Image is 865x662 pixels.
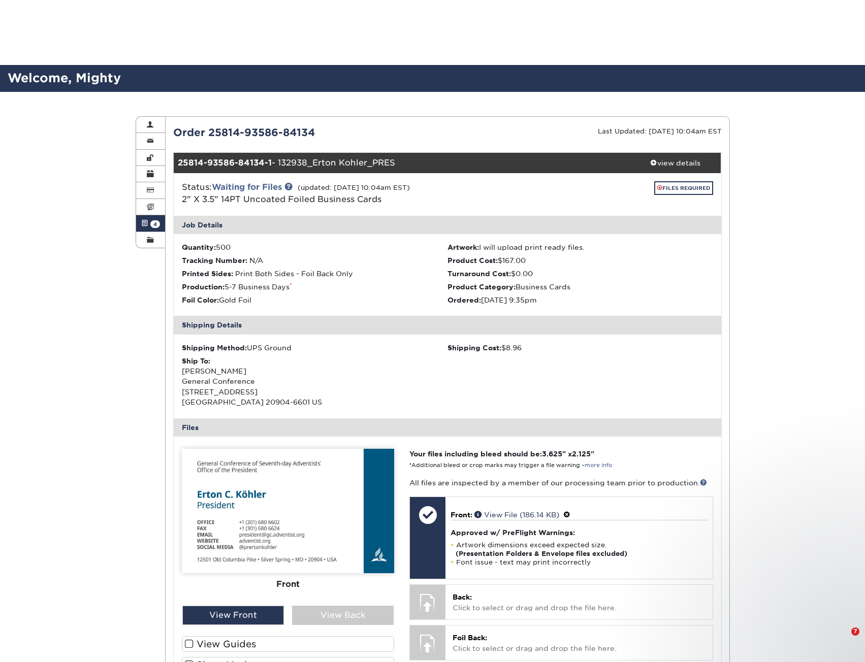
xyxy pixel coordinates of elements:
[447,243,479,251] strong: Artwork:
[409,462,612,469] small: *Additional bleed or crop marks may trigger a file warning –
[451,541,707,558] li: Artwork dimensions exceed expected size.
[447,344,501,352] strong: Shipping Cost:
[212,182,282,192] a: Waiting for Files
[447,343,713,353] div: $8.96
[136,215,166,231] a: 4
[451,558,707,567] li: Font issue - text may print incorrectly
[830,627,855,652] iframe: Intercom live chat
[182,270,233,278] strong: Printed Sides:
[182,606,284,625] div: View Front
[182,243,216,251] strong: Quantity:
[182,283,225,291] strong: Production:
[182,357,210,365] strong: Ship To:
[409,450,594,458] strong: Your files including bleed should be: " x "
[182,256,247,264] strong: Tracking Number:
[453,634,487,642] span: Foil Back:
[166,125,447,140] div: Order 25814-93586-84134
[447,270,511,278] strong: Turnaround Cost:
[585,462,612,469] a: more info
[451,528,707,537] h4: Approved w/ PreFlight Warnings:
[174,316,721,334] div: Shipping Details
[174,153,630,173] div: - 132938_Erton Kohler_PRES
[182,242,447,252] li: 500
[182,295,447,305] li: Gold Foil
[447,282,713,292] li: Business Cards
[447,296,481,304] strong: Ordered:
[150,220,160,228] span: 4
[182,636,394,652] label: View Guides
[447,256,498,264] strong: Product Cost:
[474,511,559,519] a: View File (186.14 KB)
[598,127,722,135] small: Last Updated: [DATE] 10:04am EST
[182,356,447,408] div: [PERSON_NAME] General Conference [STREET_ADDRESS] [GEOGRAPHIC_DATA] 20904-6601 US
[447,242,713,252] li: I will upload print ready files.
[235,270,353,278] span: Print Both Sides - Foil Back Only
[456,550,627,557] strong: (Presentation Folders & Envelope files excluded)
[630,158,721,168] div: view details
[447,255,713,266] li: $167.00
[572,450,591,458] span: 2.125
[542,450,562,458] span: 3.625
[630,153,721,173] a: view details
[851,627,859,636] span: 7
[292,606,394,625] div: View Back
[249,256,263,264] span: N/A
[447,269,713,279] li: $0.00
[451,511,472,519] span: Front:
[182,296,219,304] strong: Foil Color:
[453,633,705,653] p: Click to select or drag and drop the file here.
[3,631,86,658] iframe: Google Customer Reviews
[447,283,516,291] strong: Product Category:
[178,158,272,168] strong: 25814-93586-84134-1
[447,295,713,305] li: [DATE] 9:35pm
[182,343,447,353] div: UPS Ground
[654,181,713,195] a: FILES REQUIRED
[182,344,247,352] strong: Shipping Method:
[453,592,705,613] p: Click to select or drag and drop the file here.
[174,216,721,234] div: Job Details
[298,184,410,191] small: (updated: [DATE] 10:04am EST)
[174,181,538,206] div: Status:
[182,573,394,595] div: Front
[182,282,447,292] li: 5-7 Business Days
[174,418,721,437] div: Files
[409,478,713,488] p: All files are inspected by a member of our processing team prior to production.
[453,593,472,601] span: Back:
[182,194,381,204] a: 2" X 3.5" 14PT Uncoated Foiled Business Cards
